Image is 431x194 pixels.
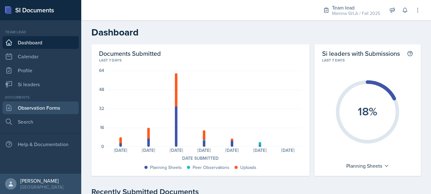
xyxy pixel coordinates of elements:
a: Calendar [3,50,79,63]
div: Last 7 days [322,57,413,63]
a: Observation Forms [3,101,79,114]
div: [DATE] [218,148,246,152]
div: 0 [101,144,104,149]
h2: Dashboard [91,27,421,38]
a: Dashboard [3,36,79,49]
div: 64 [99,68,104,73]
div: [DATE] [107,148,135,152]
div: Uploads [240,164,256,171]
div: Last 7 days [99,57,302,63]
div: Team lead [332,4,380,11]
div: [DATE] [135,148,162,152]
a: Search [3,115,79,128]
div: Documents [3,94,79,100]
div: Team lead [3,29,79,35]
div: [DATE] [274,148,302,152]
a: Profile [3,64,79,77]
div: [DATE] [190,148,218,152]
div: Date Submitted [99,155,302,162]
div: 16 [100,125,104,130]
div: Peer Observations [193,164,229,171]
div: Help & Documentation [3,138,79,151]
text: 18% [358,103,377,120]
h2: Documents Submitted [99,49,302,57]
div: 32 [99,106,104,111]
div: Planning Sheets [343,161,392,171]
div: [DATE] [246,148,274,152]
h2: Si leaders with Submissions [322,49,400,57]
div: Planning Sheets [150,164,182,171]
a: Si leaders [3,78,79,91]
div: 48 [99,87,104,92]
div: Mamma SI/LA / Fall 2025 [332,10,380,17]
div: [GEOGRAPHIC_DATA] [20,184,63,190]
div: [PERSON_NAME] [20,178,63,184]
div: [DATE] [162,148,190,152]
